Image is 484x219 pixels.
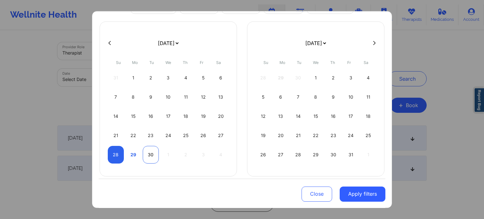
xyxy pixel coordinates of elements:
div: Sat Sep 27 2025 [213,127,229,144]
div: Sun Sep 28 2025 [108,146,124,164]
div: Mon Sep 22 2025 [125,127,141,144]
div: Sun Oct 26 2025 [255,146,271,164]
div: Wed Sep 03 2025 [160,69,176,87]
abbr: Thursday [183,60,187,65]
div: Sun Sep 14 2025 [108,107,124,125]
div: Thu Sep 25 2025 [178,127,194,144]
abbr: Saturday [216,60,221,65]
div: Sat Oct 25 2025 [360,127,376,144]
abbr: Thursday [330,60,335,65]
div: Fri Sep 26 2025 [195,127,211,144]
div: Thu Oct 23 2025 [325,127,341,144]
div: Wed Oct 08 2025 [308,88,324,106]
div: Mon Oct 13 2025 [273,107,289,125]
div: Thu Sep 11 2025 [178,88,194,106]
div: Thu Oct 02 2025 [325,69,341,87]
div: Mon Sep 01 2025 [125,69,141,87]
div: Thu Oct 16 2025 [325,107,341,125]
div: Sat Oct 11 2025 [360,88,376,106]
div: Tue Sep 09 2025 [143,88,159,106]
div: Tue Sep 02 2025 [143,69,159,87]
div: Tue Oct 07 2025 [290,88,306,106]
abbr: Saturday [364,60,368,65]
div: Sun Sep 21 2025 [108,127,124,144]
div: Fri Oct 03 2025 [343,69,359,87]
div: Fri Sep 05 2025 [195,69,211,87]
abbr: Sunday [263,60,268,65]
div: Sun Sep 07 2025 [108,88,124,106]
div: Tue Oct 21 2025 [290,127,306,144]
abbr: Tuesday [149,60,154,65]
div: Sat Sep 06 2025 [213,69,229,87]
div: Fri Oct 17 2025 [343,107,359,125]
div: Sun Oct 19 2025 [255,127,271,144]
abbr: Sunday [116,60,121,65]
div: Wed Oct 22 2025 [308,127,324,144]
div: Wed Oct 29 2025 [308,146,324,164]
div: Wed Sep 17 2025 [160,107,176,125]
div: Thu Sep 18 2025 [178,107,194,125]
div: Mon Sep 29 2025 [125,146,141,164]
abbr: Tuesday [297,60,301,65]
div: Sat Sep 20 2025 [213,107,229,125]
div: Thu Oct 09 2025 [325,88,341,106]
abbr: Friday [347,60,351,65]
div: Fri Sep 19 2025 [195,107,211,125]
div: Wed Sep 24 2025 [160,127,176,144]
abbr: Friday [200,60,204,65]
button: Apply filters [340,186,385,201]
div: Mon Oct 06 2025 [273,88,289,106]
div: Mon Oct 20 2025 [273,127,289,144]
button: Close [302,186,332,201]
div: Tue Sep 23 2025 [143,127,159,144]
div: Thu Oct 30 2025 [325,146,341,164]
div: Fri Oct 10 2025 [343,88,359,106]
div: Tue Sep 30 2025 [143,146,159,164]
div: Sat Oct 18 2025 [360,107,376,125]
div: Sat Oct 04 2025 [360,69,376,87]
div: Sun Oct 12 2025 [255,107,271,125]
div: Thu Sep 04 2025 [178,69,194,87]
div: Tue Oct 14 2025 [290,107,306,125]
div: Wed Oct 15 2025 [308,107,324,125]
div: Mon Sep 08 2025 [125,88,141,106]
div: Wed Sep 10 2025 [160,88,176,106]
div: Fri Oct 24 2025 [343,127,359,144]
abbr: Wednesday [313,60,319,65]
div: Fri Oct 31 2025 [343,146,359,164]
div: Fri Sep 12 2025 [195,88,211,106]
div: Sun Oct 05 2025 [255,88,271,106]
div: Tue Oct 28 2025 [290,146,306,164]
div: Tue Sep 16 2025 [143,107,159,125]
abbr: Monday [279,60,285,65]
div: Sat Sep 13 2025 [213,88,229,106]
abbr: Wednesday [165,60,171,65]
div: Wed Oct 01 2025 [308,69,324,87]
abbr: Monday [132,60,138,65]
div: Mon Sep 15 2025 [125,107,141,125]
div: Mon Oct 27 2025 [273,146,289,164]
